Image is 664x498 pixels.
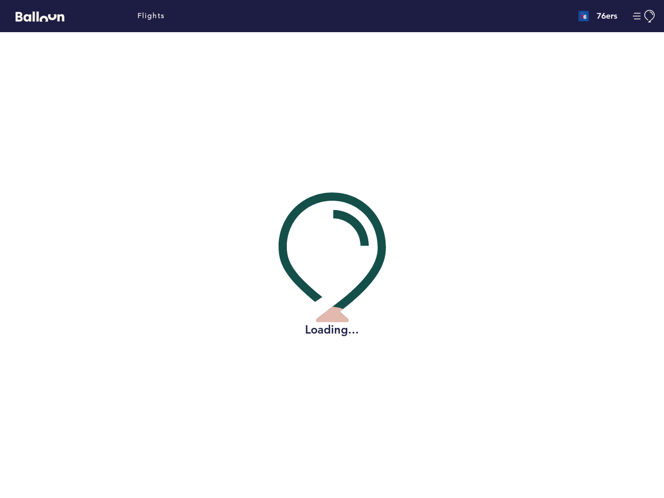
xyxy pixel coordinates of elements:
a: Flights [137,10,165,22]
h4: 76ers [597,10,617,22]
a: Balloon [8,10,64,21]
h2: Loading... [279,322,386,338]
svg: Balloon [16,11,64,22]
button: Manage Account [633,10,656,23]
